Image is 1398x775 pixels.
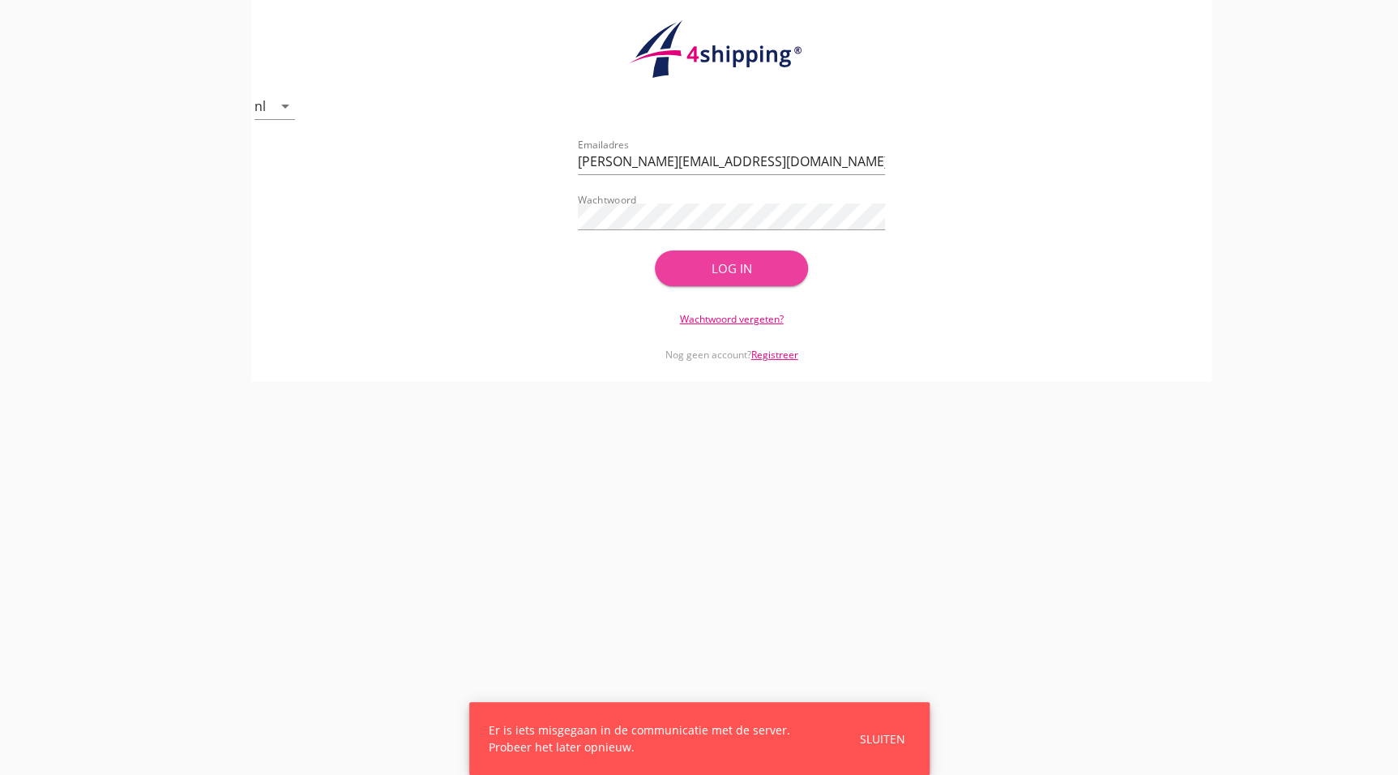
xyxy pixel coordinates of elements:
[578,148,885,174] input: Emailadres
[655,250,809,286] button: Log in
[489,721,821,756] div: Er is iets misgegaan in de communicatie met de server. Probeer het later opnieuw.
[855,726,910,752] button: Sluiten
[578,327,885,362] div: Nog geen account?
[254,99,266,113] div: nl
[626,19,837,79] img: logo.1f945f1d.svg
[276,96,295,116] i: arrow_drop_down
[680,312,784,326] a: Wachtwoord vergeten?
[681,259,783,278] div: Log in
[751,348,798,362] a: Registreer
[860,730,905,747] div: Sluiten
